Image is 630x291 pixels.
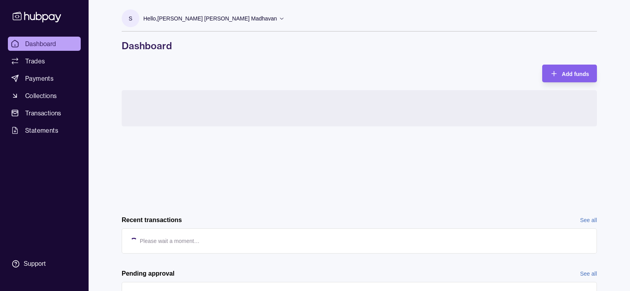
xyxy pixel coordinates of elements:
p: S [129,14,132,23]
a: See all [580,269,597,278]
p: Hello, [PERSON_NAME] [PERSON_NAME] Madhavan [143,14,277,23]
a: Support [8,256,81,272]
a: Dashboard [8,37,81,51]
span: Dashboard [25,39,56,48]
p: Please wait a moment… [140,237,200,245]
h2: Recent transactions [122,216,182,224]
span: Transactions [25,108,61,118]
div: Support [24,259,46,268]
a: Payments [8,71,81,85]
span: Trades [25,56,45,66]
a: See all [580,216,597,224]
h1: Dashboard [122,39,597,52]
a: Trades [8,54,81,68]
span: Collections [25,91,57,100]
a: Statements [8,123,81,137]
a: Transactions [8,106,81,120]
span: Add funds [562,71,589,77]
h2: Pending approval [122,269,174,278]
a: Collections [8,89,81,103]
span: Payments [25,74,54,83]
span: Statements [25,126,58,135]
button: Add funds [542,65,597,82]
